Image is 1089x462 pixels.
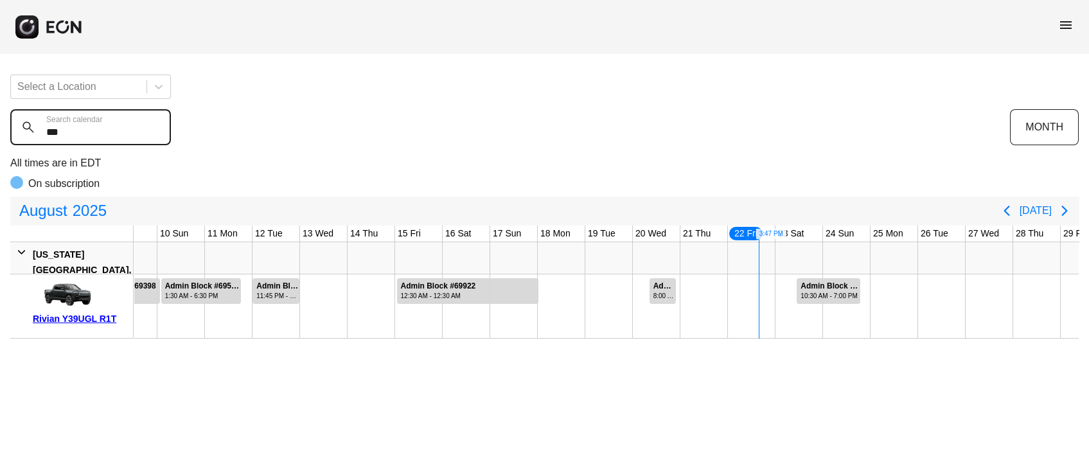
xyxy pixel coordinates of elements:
div: 17 Sun [490,226,524,242]
button: MONTH [1010,109,1079,145]
span: August [17,198,70,224]
div: 11:45 PM - 12:00 AM [256,291,298,301]
div: Admin Block #70634 [653,281,675,291]
p: All times are in EDT [10,155,1079,171]
div: 22 Fri [728,226,764,242]
div: 13 Wed [300,226,336,242]
div: Rented for 1 days by Admin Block Current status is rental [252,274,300,304]
div: 11 Mon [205,226,240,242]
div: 23 Sat [775,226,806,242]
div: 25 Mon [871,226,906,242]
div: Rented for 2 days by Admin Block Current status is rental [161,274,242,304]
div: Rented for 1 days by Admin Block Current status is rental [649,274,677,304]
div: 10 Sun [157,226,191,242]
div: 29 Fri [1061,226,1089,242]
div: Rented for 2 days by Admin Block Current status is rental [796,274,860,304]
div: Admin Block #69702 [256,281,298,291]
span: menu [1058,17,1074,33]
span: 2025 [70,198,109,224]
div: 12:30 AM - 12:30 AM [401,291,476,301]
div: 26 Tue [918,226,951,242]
button: [DATE] [1020,199,1052,222]
img: car [33,279,97,311]
div: [US_STATE][GEOGRAPHIC_DATA], [GEOGRAPHIC_DATA] [33,247,131,293]
div: 24 Sun [823,226,856,242]
button: Next page [1052,198,1077,224]
label: Search calendar [46,114,102,125]
div: 8:00 AM - 10:00 PM [653,291,675,301]
div: 27 Wed [966,226,1002,242]
div: 20 Wed [633,226,669,242]
div: Admin Block #71019 [801,281,858,291]
p: On subscription [28,176,100,191]
div: 16 Sat [443,226,474,242]
div: 10:30 AM - 7:00 PM [801,291,858,301]
div: 28 Thu [1013,226,1046,242]
button: August2025 [12,198,114,224]
button: Previous page [994,198,1020,224]
div: 15 Fri [395,226,423,242]
div: Admin Block #69518 [165,281,240,291]
div: 21 Thu [680,226,713,242]
div: 18 Mon [538,226,573,242]
div: Admin Block #69922 [401,281,476,291]
div: Rivian Y39UGL R1T [33,311,128,326]
div: 14 Thu [348,226,380,242]
div: 1:30 AM - 6:30 PM [165,291,240,301]
div: 19 Tue [585,226,618,242]
div: 12 Tue [252,226,285,242]
div: Rented for 3 days by Admin Block Current status is rental [396,274,539,304]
